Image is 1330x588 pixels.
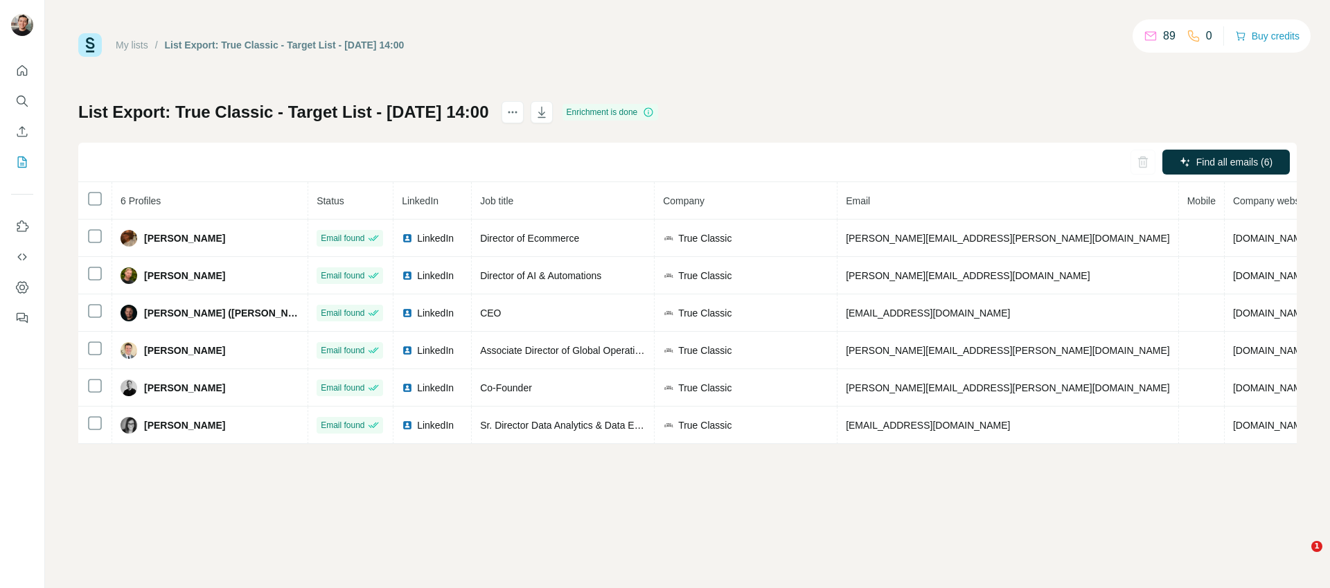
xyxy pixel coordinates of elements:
button: Use Surfe API [11,244,33,269]
span: Email found [321,382,364,394]
span: Job title [480,195,513,206]
span: Co-Founder [480,382,532,393]
button: Buy credits [1235,26,1300,46]
span: [DOMAIN_NAME] [1233,233,1311,244]
span: Status [317,195,344,206]
span: LinkedIn [402,195,438,206]
img: Surfe Logo [78,33,102,57]
img: company-logo [663,270,674,281]
img: Avatar [121,380,137,396]
span: [PERSON_NAME] [144,344,225,357]
img: Avatar [121,305,137,321]
span: Company website [1233,195,1310,206]
span: [EMAIL_ADDRESS][DOMAIN_NAME] [846,420,1010,431]
button: Quick start [11,58,33,83]
span: Email found [321,344,364,357]
span: Email found [321,269,364,282]
span: Email found [321,232,364,244]
span: True Classic [678,306,731,320]
span: True Classic [678,231,731,245]
span: [PERSON_NAME][EMAIL_ADDRESS][PERSON_NAME][DOMAIN_NAME] [846,382,1170,393]
span: Director of AI & Automations [480,270,601,281]
span: True Classic [678,344,731,357]
span: [DOMAIN_NAME] [1233,420,1311,431]
img: company-logo [663,420,674,431]
span: Associate Director of Global Operations [480,345,650,356]
span: Find all emails (6) [1196,155,1273,169]
span: [DOMAIN_NAME] [1233,308,1311,319]
span: LinkedIn [417,269,454,283]
img: LinkedIn logo [402,270,413,281]
img: company-logo [663,345,674,356]
span: True Classic [678,381,731,395]
img: company-logo [663,233,674,244]
span: [PERSON_NAME] [144,381,225,395]
span: [DOMAIN_NAME] [1233,345,1311,356]
img: LinkedIn logo [402,420,413,431]
img: Avatar [121,267,137,284]
span: LinkedIn [417,418,454,432]
span: 6 Profiles [121,195,161,206]
span: Email [846,195,870,206]
span: CEO [480,308,501,319]
span: [PERSON_NAME][EMAIL_ADDRESS][DOMAIN_NAME] [846,270,1090,281]
img: LinkedIn logo [402,233,413,244]
img: company-logo [663,308,674,319]
span: Mobile [1187,195,1216,206]
span: LinkedIn [417,381,454,395]
span: [PERSON_NAME] ([PERSON_NAME]) [144,306,299,320]
button: actions [502,101,524,123]
span: LinkedIn [417,231,454,245]
img: Avatar [121,230,137,247]
button: Find all emails (6) [1162,150,1290,175]
span: [PERSON_NAME] [144,231,225,245]
iframe: Intercom live chat [1283,541,1316,574]
span: Sr. Director Data Analytics & Data Engineering [480,420,680,431]
span: [EMAIL_ADDRESS][DOMAIN_NAME] [846,308,1010,319]
span: [PERSON_NAME] [144,418,225,432]
button: Enrich CSV [11,119,33,144]
span: [PERSON_NAME][EMAIL_ADDRESS][PERSON_NAME][DOMAIN_NAME] [846,233,1170,244]
span: True Classic [678,269,731,283]
span: LinkedIn [417,344,454,357]
img: company-logo [663,382,674,393]
a: My lists [116,39,148,51]
button: Search [11,89,33,114]
h1: List Export: True Classic - Target List - [DATE] 14:00 [78,101,489,123]
span: [PERSON_NAME][EMAIL_ADDRESS][PERSON_NAME][DOMAIN_NAME] [846,345,1170,356]
button: Feedback [11,305,33,330]
span: Director of Ecommerce [480,233,579,244]
button: Use Surfe on LinkedIn [11,214,33,239]
div: Enrichment is done [562,104,659,121]
button: Dashboard [11,275,33,300]
span: Email found [321,307,364,319]
p: 89 [1163,28,1176,44]
li: / [155,38,158,52]
img: Avatar [11,14,33,36]
span: [PERSON_NAME] [144,269,225,283]
img: Avatar [121,417,137,434]
p: 0 [1206,28,1212,44]
img: Avatar [121,342,137,359]
span: Company [663,195,704,206]
img: LinkedIn logo [402,382,413,393]
span: 1 [1311,541,1322,552]
span: [DOMAIN_NAME] [1233,382,1311,393]
img: LinkedIn logo [402,308,413,319]
div: List Export: True Classic - Target List - [DATE] 14:00 [165,38,405,52]
button: My lists [11,150,33,175]
span: LinkedIn [417,306,454,320]
img: LinkedIn logo [402,345,413,356]
span: True Classic [678,418,731,432]
span: [DOMAIN_NAME] [1233,270,1311,281]
span: Email found [321,419,364,431]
